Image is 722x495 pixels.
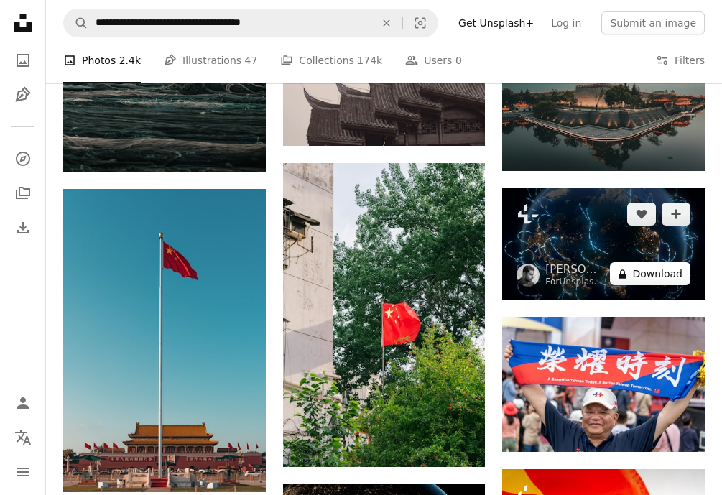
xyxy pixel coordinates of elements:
[662,203,690,226] button: Add to Collection
[63,189,266,492] img: flag of us a on pole under blue sky during daytime
[502,317,705,452] img: A man holding up a blue and red scarf
[627,203,656,226] button: Like
[357,52,382,68] span: 174k
[245,52,258,68] span: 47
[545,277,604,288] div: For
[9,80,37,109] a: Illustrations
[64,9,88,37] button: Search Unsplash
[283,163,486,467] img: a chinese flag flying in front of a building
[455,52,462,68] span: 0
[9,458,37,486] button: Menu
[601,11,705,34] button: Submit an image
[9,213,37,242] a: Download History
[63,9,438,37] form: Find visuals sitewide
[9,9,37,40] a: Home — Unsplash
[164,37,257,83] a: Illustrations 47
[610,262,690,285] button: Download
[371,9,402,37] button: Clear
[542,11,590,34] a: Log in
[656,37,705,83] button: Filters
[9,144,37,173] a: Explore
[9,389,37,417] a: Log in / Sign up
[559,277,606,287] a: Unsplash+
[63,333,266,346] a: flag of us a on pole under blue sky during daytime
[9,179,37,208] a: Collections
[283,308,486,321] a: a chinese flag flying in front of a building
[502,97,705,110] a: A large building sitting on top of a body of water
[450,11,542,34] a: Get Unsplash+
[405,37,462,83] a: Users 0
[9,46,37,75] a: Photos
[502,188,705,300] img: Global communication network connecting the world.
[517,264,540,287] img: Go to Aakash Dhage's profile
[502,237,705,250] a: Global communication network connecting the world.
[403,9,438,37] button: Visual search
[283,75,486,88] a: A black and white photo of a clock tower
[280,37,382,83] a: Collections 174k
[545,262,604,277] a: [PERSON_NAME]
[9,423,37,452] button: Language
[502,378,705,391] a: A man holding up a blue and red scarf
[502,36,705,171] img: A large building sitting on top of a body of water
